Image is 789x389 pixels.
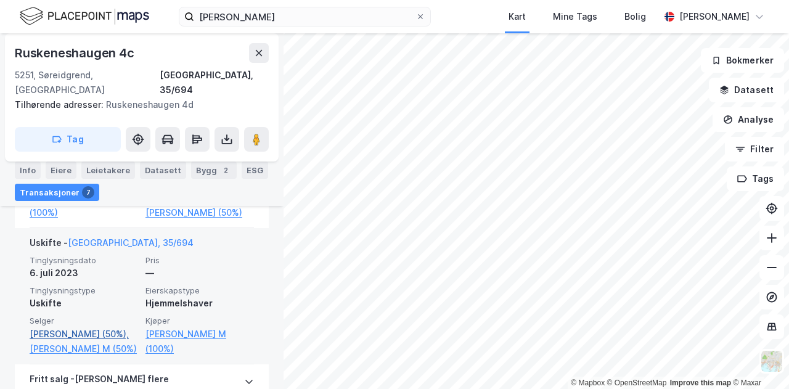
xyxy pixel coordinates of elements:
[242,162,268,179] div: ESG
[30,316,138,326] span: Selger
[15,99,106,110] span: Tilhørende adresser:
[140,162,186,179] div: Datasett
[727,330,789,389] iframe: Chat Widget
[145,327,254,356] a: [PERSON_NAME] M (100%)
[145,255,254,266] span: Pris
[68,237,194,248] a: [GEOGRAPHIC_DATA], 35/694
[46,162,76,179] div: Eiere
[81,162,135,179] div: Leietakere
[30,327,138,342] a: [PERSON_NAME] (50%),
[30,266,138,280] div: 6. juli 2023
[145,296,254,311] div: Hjemmelshaver
[713,107,784,132] button: Analyse
[15,184,99,201] div: Transaksjoner
[607,379,667,387] a: OpenStreetMap
[20,6,149,27] img: logo.f888ab2527a4732fd821a326f86c7f29.svg
[15,68,160,97] div: 5251, Søreidgrend, [GEOGRAPHIC_DATA]
[727,166,784,191] button: Tags
[30,235,194,255] div: Uskifte -
[191,162,237,179] div: Bygg
[15,43,137,63] div: Ruskeneshaugen 4c
[145,205,254,220] a: [PERSON_NAME] (50%)
[670,379,731,387] a: Improve this map
[509,9,526,24] div: Kart
[709,78,784,102] button: Datasett
[30,285,138,296] span: Tinglysningstype
[679,9,750,24] div: [PERSON_NAME]
[553,9,597,24] div: Mine Tags
[194,7,415,26] input: Søk på adresse, matrikkel, gårdeiere, leietakere eller personer
[15,162,41,179] div: Info
[571,379,605,387] a: Mapbox
[725,137,784,162] button: Filter
[145,285,254,296] span: Eierskapstype
[30,255,138,266] span: Tinglysningsdato
[727,330,789,389] div: Kontrollprogram for chat
[219,164,232,176] div: 2
[701,48,784,73] button: Bokmerker
[145,316,254,326] span: Kjøper
[30,342,138,356] a: [PERSON_NAME] M (50%)
[15,97,259,112] div: Ruskeneshaugen 4d
[624,9,646,24] div: Bolig
[145,266,254,280] div: —
[15,127,121,152] button: Tag
[82,186,94,199] div: 7
[160,68,269,97] div: [GEOGRAPHIC_DATA], 35/694
[30,296,138,311] div: Uskifte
